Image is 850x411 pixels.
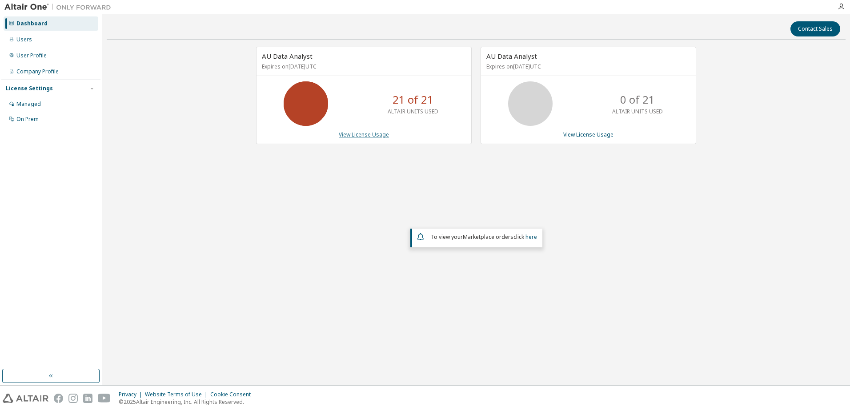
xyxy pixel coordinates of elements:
div: On Prem [16,116,39,123]
img: linkedin.svg [83,394,92,403]
div: Privacy [119,391,145,398]
div: Dashboard [16,20,48,27]
div: License Settings [6,85,53,92]
span: To view your click [431,233,537,241]
img: altair_logo.svg [3,394,48,403]
p: 21 of 21 [393,92,433,107]
p: Expires on [DATE] UTC [486,63,688,70]
span: AU Data Analyst [262,52,313,60]
img: youtube.svg [98,394,111,403]
div: User Profile [16,52,47,59]
a: View License Usage [563,131,613,138]
p: ALTAIR UNITS USED [388,108,438,115]
button: Contact Sales [790,21,840,36]
p: © 2025 Altair Engineering, Inc. All Rights Reserved. [119,398,256,406]
div: Company Profile [16,68,59,75]
em: Marketplace orders [463,233,513,241]
div: Users [16,36,32,43]
p: 0 of 21 [620,92,655,107]
div: Website Terms of Use [145,391,210,398]
div: Cookie Consent [210,391,256,398]
img: facebook.svg [54,394,63,403]
a: View License Usage [339,131,389,138]
img: Altair One [4,3,116,12]
span: AU Data Analyst [486,52,537,60]
p: ALTAIR UNITS USED [612,108,663,115]
div: Managed [16,101,41,108]
a: here [525,233,537,241]
img: instagram.svg [68,394,78,403]
p: Expires on [DATE] UTC [262,63,464,70]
